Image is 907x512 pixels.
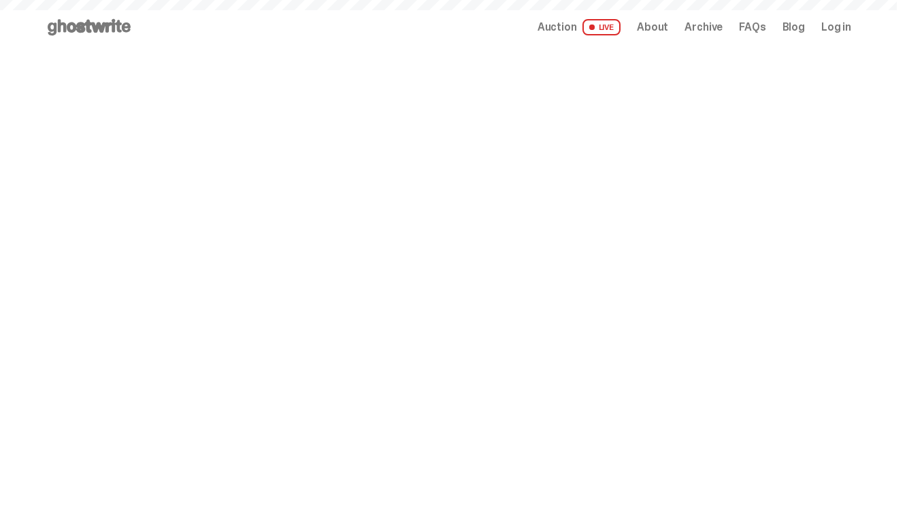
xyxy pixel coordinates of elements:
[538,19,621,35] a: Auction LIVE
[782,22,805,33] a: Blog
[739,22,765,33] a: FAQs
[821,22,851,33] a: Log in
[538,22,577,33] span: Auction
[637,22,668,33] a: About
[685,22,723,33] a: Archive
[582,19,621,35] span: LIVE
